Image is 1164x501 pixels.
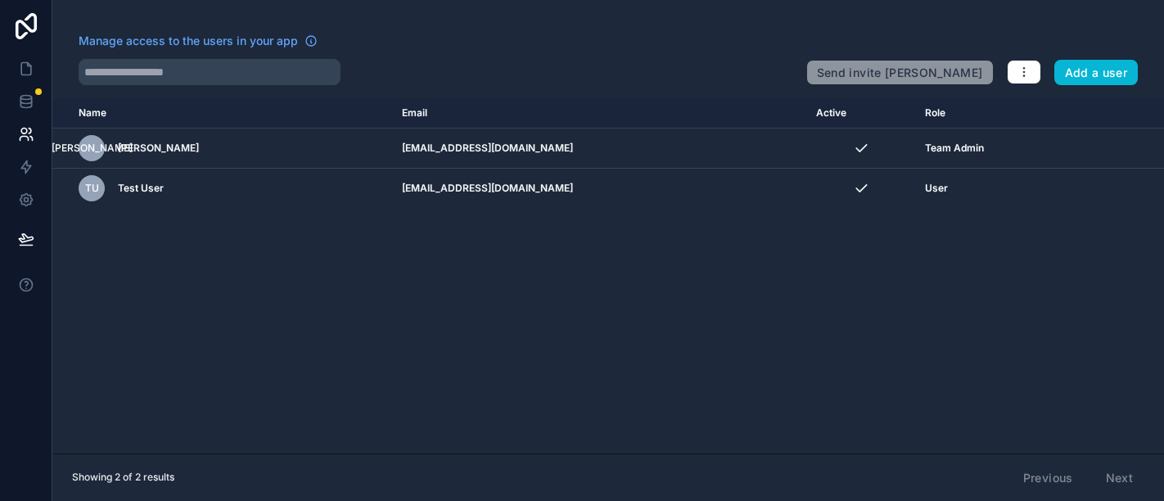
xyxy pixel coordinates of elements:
[1054,60,1139,86] button: Add a user
[52,142,133,155] span: [PERSON_NAME]
[52,98,1164,454] div: scrollable content
[79,33,298,49] span: Manage access to the users in your app
[118,182,164,195] span: Test User
[392,169,806,209] td: [EMAIL_ADDRESS][DOMAIN_NAME]
[52,98,392,129] th: Name
[72,471,174,484] span: Showing 2 of 2 results
[925,182,948,195] span: User
[79,33,318,49] a: Manage access to the users in your app
[925,142,984,155] span: Team Admin
[392,98,806,129] th: Email
[392,129,806,169] td: [EMAIL_ADDRESS][DOMAIN_NAME]
[915,98,1086,129] th: Role
[118,142,199,155] span: [PERSON_NAME]
[806,98,915,129] th: Active
[85,182,99,195] span: TU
